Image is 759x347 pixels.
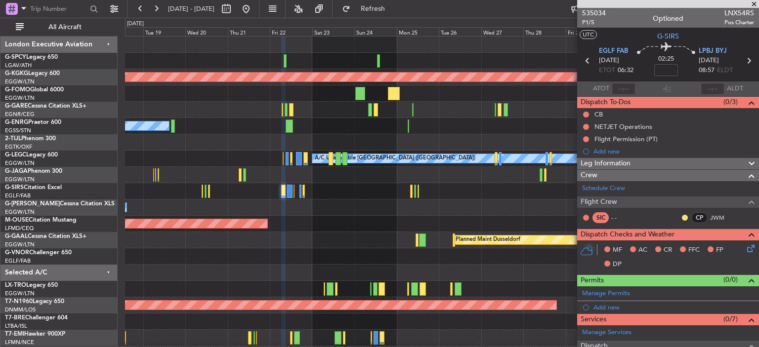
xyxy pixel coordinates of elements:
span: G-VNOR [5,250,29,256]
span: [DATE] - [DATE] [168,4,214,13]
a: G-KGKGLegacy 600 [5,71,60,77]
a: EGNR/CEG [5,111,35,118]
div: Tue 19 [143,27,186,36]
a: LTBA/ISL [5,322,27,330]
div: CB [594,110,603,118]
a: G-FOMOGlobal 6000 [5,87,64,93]
span: CR [664,245,672,255]
a: T7-EMIHawker 900XP [5,331,65,337]
div: Wed 27 [481,27,524,36]
div: Wed 20 [185,27,228,36]
span: MF [613,245,622,255]
span: Services [581,314,606,325]
span: Dispatch To-Dos [581,97,631,108]
div: SIC [592,212,609,223]
a: LFMN/NCE [5,339,34,346]
span: [DATE] [599,56,619,66]
span: LNX54RS [724,8,754,18]
span: G-SIRS [5,185,24,191]
span: Permits [581,275,604,286]
div: CP [691,212,708,223]
span: LX-TRO [5,282,26,288]
a: G-[PERSON_NAME]Cessna Citation XLS [5,201,115,207]
div: Add new [593,303,754,311]
div: A/C Unavailable [GEOGRAPHIC_DATA] ([GEOGRAPHIC_DATA]) [315,151,475,166]
a: G-GARECessna Citation XLS+ [5,103,86,109]
span: ELDT [717,66,733,76]
span: G-SPCY [5,54,26,60]
a: G-ENRGPraetor 600 [5,119,61,125]
div: Fri 29 [566,27,608,36]
span: All Aircraft [26,24,104,31]
a: G-SPCYLegacy 650 [5,54,58,60]
span: T7-BRE [5,315,25,321]
span: ALDT [727,84,743,94]
a: EGLF/FAB [5,192,31,199]
span: G-SIRS [657,31,679,41]
span: G-FOMO [5,87,30,93]
span: FP [716,245,723,255]
span: ETOT [599,66,615,76]
span: Leg Information [581,158,631,169]
span: 535034 [582,8,606,18]
a: EGGW/LTN [5,176,35,183]
a: G-SIRSCitation Excel [5,185,62,191]
span: (0/3) [723,97,738,107]
div: Sat 23 [312,27,355,36]
span: LPBJ BYJ [699,46,727,56]
a: LGAV/ATH [5,62,32,69]
a: T7-N1960Legacy 650 [5,299,64,305]
span: M-OUSE [5,217,29,223]
button: All Aircraft [11,19,107,35]
div: Planned Maint Dusseldorf [456,232,520,247]
span: 08:57 [699,66,715,76]
span: DP [613,260,622,270]
span: G-ENRG [5,119,28,125]
a: EGGW/LTN [5,241,35,248]
a: LX-TROLegacy 650 [5,282,58,288]
span: ATOT [593,84,609,94]
span: [DATE] [699,56,719,66]
a: JWM [710,213,732,222]
a: LFMD/CEQ [5,225,34,232]
span: Flight Crew [581,196,617,208]
a: EGGW/LTN [5,94,35,102]
span: G-KGKG [5,71,28,77]
a: G-VNORChallenger 650 [5,250,72,256]
span: Dispatch Checks and Weather [581,229,675,240]
span: G-GAAL [5,233,28,239]
div: Optioned [653,13,683,24]
a: EGTK/OXF [5,143,32,151]
a: Manage Services [582,328,632,338]
a: G-JAGAPhenom 300 [5,168,62,174]
span: 06:32 [618,66,633,76]
a: DNMM/LOS [5,306,36,313]
span: P1/5 [582,18,606,27]
a: 2-TIJLPhenom 300 [5,136,56,142]
span: T7-EMI [5,331,24,337]
div: Fri 22 [270,27,312,36]
div: [DATE] [127,20,144,28]
div: - - [611,213,633,222]
a: EGGW/LTN [5,290,35,297]
div: Sun 24 [354,27,397,36]
span: EGLF FAB [599,46,628,56]
div: Mon 25 [397,27,439,36]
span: G-LEGC [5,152,26,158]
span: 02:25 [658,54,674,64]
span: G-GARE [5,103,28,109]
a: Manage Permits [582,289,630,299]
a: EGGW/LTN [5,208,35,216]
a: EGGW/LTN [5,159,35,167]
a: EGGW/LTN [5,78,35,85]
span: G-[PERSON_NAME] [5,201,60,207]
span: T7-N1960 [5,299,33,305]
span: Crew [581,170,597,181]
div: Add new [593,147,754,155]
span: (0/0) [723,274,738,285]
a: T7-BREChallenger 604 [5,315,68,321]
div: Thu 28 [523,27,566,36]
button: Refresh [337,1,397,17]
div: Tue 26 [439,27,481,36]
a: G-LEGCLegacy 600 [5,152,58,158]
